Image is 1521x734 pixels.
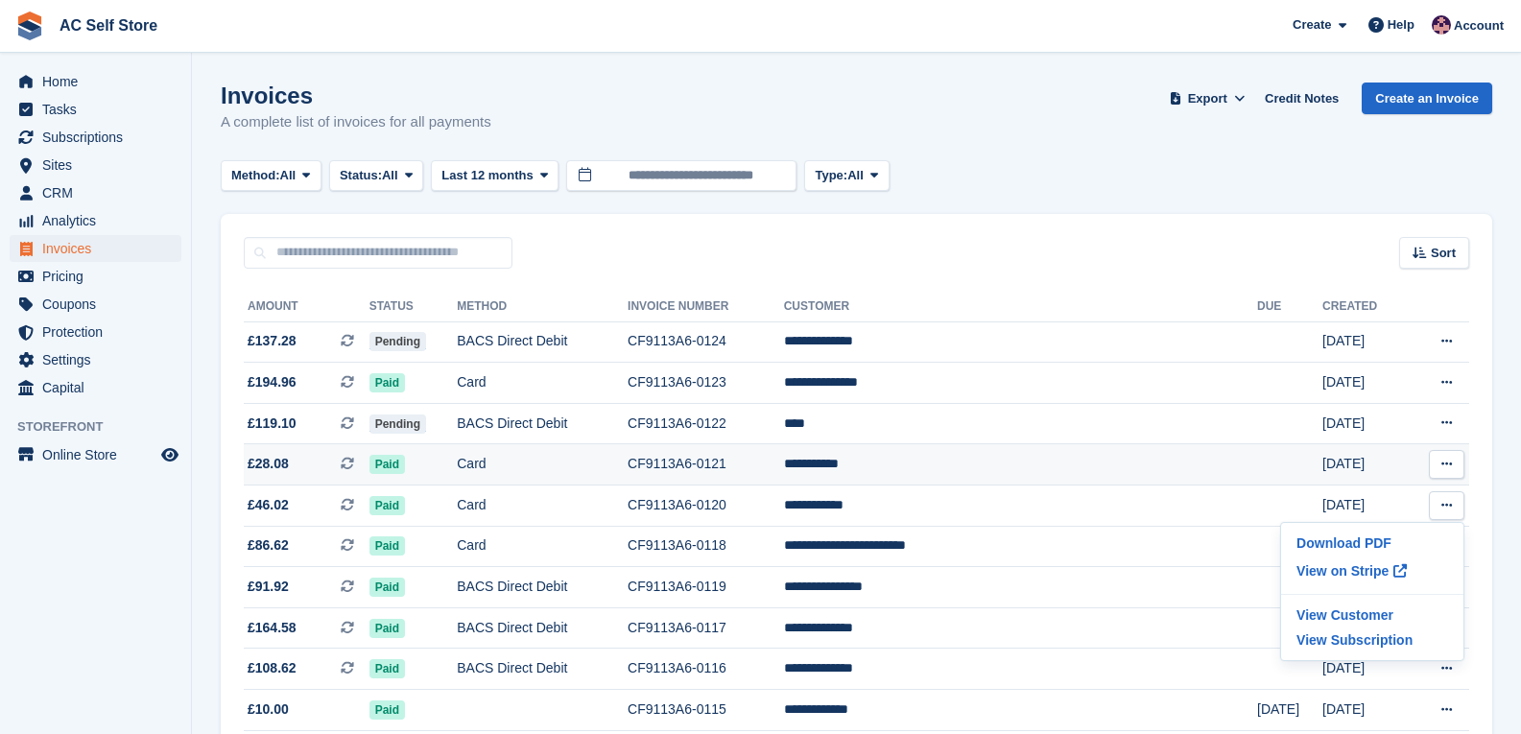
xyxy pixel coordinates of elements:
[369,414,426,434] span: Pending
[457,649,628,690] td: BACS Direct Debit
[784,292,1257,322] th: Customer
[1322,485,1407,527] td: [DATE]
[248,577,289,597] span: £91.92
[248,535,289,556] span: £86.62
[369,455,405,474] span: Paid
[369,332,426,351] span: Pending
[628,321,784,363] td: CF9113A6-0124
[42,96,157,123] span: Tasks
[628,444,784,485] td: CF9113A6-0121
[628,690,784,731] td: CF9113A6-0115
[1431,244,1456,263] span: Sort
[280,166,297,185] span: All
[628,567,784,608] td: CF9113A6-0119
[42,374,157,401] span: Capital
[815,166,847,185] span: Type:
[847,166,864,185] span: All
[369,659,405,678] span: Paid
[1322,321,1407,363] td: [DATE]
[1289,556,1456,586] a: View on Stripe
[369,619,405,638] span: Paid
[457,403,628,444] td: BACS Direct Debit
[441,166,533,185] span: Last 12 months
[1322,690,1407,731] td: [DATE]
[1322,403,1407,444] td: [DATE]
[1257,83,1346,114] a: Credit Notes
[244,292,369,322] th: Amount
[1165,83,1249,114] button: Export
[457,321,628,363] td: BACS Direct Debit
[248,372,297,392] span: £194.96
[1322,292,1407,322] th: Created
[1322,363,1407,404] td: [DATE]
[42,441,157,468] span: Online Store
[10,263,181,290] a: menu
[10,319,181,345] a: menu
[10,68,181,95] a: menu
[248,331,297,351] span: £137.28
[1289,603,1456,627] a: View Customer
[369,373,405,392] span: Paid
[628,607,784,649] td: CF9113A6-0117
[431,160,558,192] button: Last 12 months
[52,10,165,41] a: AC Self Store
[628,363,784,404] td: CF9113A6-0123
[10,235,181,262] a: menu
[231,166,280,185] span: Method:
[628,292,784,322] th: Invoice Number
[628,403,784,444] td: CF9113A6-0122
[1293,15,1331,35] span: Create
[457,444,628,485] td: Card
[221,160,321,192] button: Method: All
[369,700,405,720] span: Paid
[340,166,382,185] span: Status:
[10,346,181,373] a: menu
[42,291,157,318] span: Coupons
[457,567,628,608] td: BACS Direct Debit
[248,658,297,678] span: £108.62
[248,699,289,720] span: £10.00
[457,363,628,404] td: Card
[457,526,628,567] td: Card
[1432,15,1451,35] img: Ted Cox
[457,607,628,649] td: BACS Direct Debit
[10,152,181,178] a: menu
[42,319,157,345] span: Protection
[10,179,181,206] a: menu
[42,124,157,151] span: Subscriptions
[329,160,423,192] button: Status: All
[42,346,157,373] span: Settings
[369,536,405,556] span: Paid
[42,152,157,178] span: Sites
[158,443,181,466] a: Preview store
[1289,627,1456,652] a: View Subscription
[221,83,491,108] h1: Invoices
[10,291,181,318] a: menu
[42,263,157,290] span: Pricing
[1289,531,1456,556] a: Download PDF
[221,111,491,133] p: A complete list of invoices for all payments
[457,485,628,527] td: Card
[804,160,889,192] button: Type: All
[369,578,405,597] span: Paid
[42,68,157,95] span: Home
[628,526,784,567] td: CF9113A6-0118
[369,292,458,322] th: Status
[248,495,289,515] span: £46.02
[248,454,289,474] span: £28.08
[1322,649,1407,690] td: [DATE]
[628,485,784,527] td: CF9113A6-0120
[42,207,157,234] span: Analytics
[457,292,628,322] th: Method
[10,441,181,468] a: menu
[382,166,398,185] span: All
[1362,83,1492,114] a: Create an Invoice
[17,417,191,437] span: Storefront
[1257,292,1322,322] th: Due
[10,207,181,234] a: menu
[248,414,297,434] span: £119.10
